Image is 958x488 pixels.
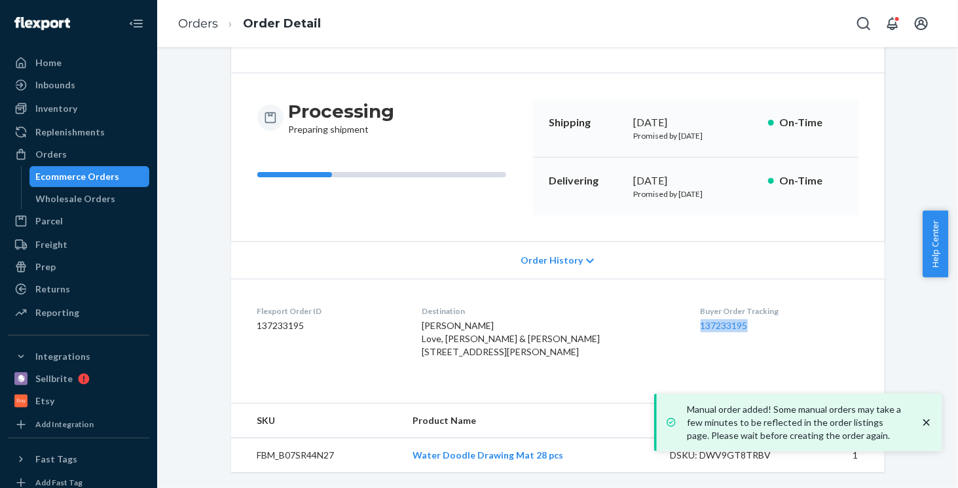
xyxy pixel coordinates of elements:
td: FBM_B07SR44N27 [231,438,402,473]
p: Promised by [DATE] [634,130,758,141]
svg: close toast [920,416,933,429]
a: Freight [8,234,149,255]
div: [DATE] [634,173,758,188]
img: Flexport logo [14,17,70,30]
div: Orders [35,148,67,161]
button: Integrations [8,346,149,367]
p: On-Time [779,115,843,130]
div: Prep [35,260,56,273]
dt: Buyer Order Tracking [701,305,858,317]
button: Open account menu [908,10,934,37]
div: Integrations [35,350,90,363]
div: Inbounds [35,78,75,92]
div: Ecommerce Orders [36,170,120,183]
a: Home [8,52,149,73]
button: Help Center [923,211,948,277]
div: Inventory [35,102,77,115]
th: SKU [231,404,402,438]
a: Sellbrite [8,368,149,389]
div: Replenishments [35,126,105,139]
td: 1 [803,438,884,473]
button: Fast Tags [8,449,149,470]
dd: 137233195 [257,319,401,332]
a: Orders [178,16,218,31]
div: Sellbrite [35,372,73,385]
a: Water Doodle Drawing Mat 28 pcs [413,449,563,461]
a: Replenishments [8,122,149,143]
button: Open notifications [879,10,906,37]
button: Open Search Box [851,10,877,37]
div: DSKU: DWV9GT8TRBV [671,449,794,462]
dt: Destination [422,305,680,317]
div: Preparing shipment [289,99,395,136]
div: Add Fast Tag [35,477,83,488]
a: Prep [8,256,149,277]
a: Orders [8,144,149,165]
span: Order History [521,254,583,267]
th: Product Name [402,404,660,438]
a: Inbounds [8,75,149,96]
div: Home [35,56,62,69]
a: Add Integration [8,417,149,432]
div: [DATE] [634,115,758,130]
div: Reporting [35,306,79,319]
a: Parcel [8,211,149,232]
span: [PERSON_NAME] Love, [PERSON_NAME] & [PERSON_NAME] [STREET_ADDRESS][PERSON_NAME] [422,320,600,357]
div: Add Integration [35,419,94,430]
a: Returns [8,279,149,300]
div: Freight [35,238,67,251]
a: Ecommerce Orders [29,166,150,187]
h3: Processing [289,99,395,123]
a: Wholesale Orders [29,188,150,209]
p: Promised by [DATE] [634,188,758,200]
a: Etsy [8,391,149,411]
a: Order Detail [243,16,321,31]
p: Manual order added! Some manual orders may take a few minutes to be reflected in the order listin... [687,403,907,442]
p: On-Time [779,173,843,188]
a: Inventory [8,98,149,119]
button: Close Navigation [123,10,149,37]
div: Wholesale Orders [36,192,116,205]
p: Shipping [549,115,623,130]
dt: Flexport Order ID [257,305,401,317]
div: Etsy [35,394,54,408]
a: 137233195 [701,320,748,331]
div: Parcel [35,215,63,228]
div: Fast Tags [35,453,77,466]
p: Delivering [549,173,623,188]
a: Reporting [8,302,149,323]
div: Returns [35,283,70,296]
ol: breadcrumbs [168,5,331,43]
